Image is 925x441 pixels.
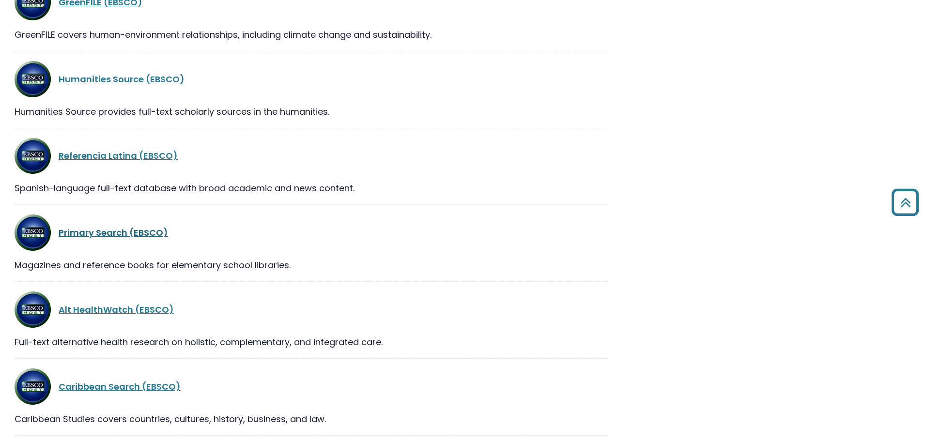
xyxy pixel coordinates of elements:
[15,335,608,349] div: Full-text alternative health research on holistic, complementary, and integrated care.
[15,182,608,195] div: Spanish-language full-text database with broad academic and news content.
[59,380,181,393] a: Caribbean Search (EBSCO)
[59,73,185,85] a: Humanities Source (EBSCO)
[59,150,178,162] a: Referencia Latina (EBSCO)
[59,227,168,239] a: Primary Search (EBSCO)
[15,412,608,426] div: Caribbean Studies covers countries, cultures, history, business, and law.
[15,105,608,118] div: Humanities Source provides full-text scholarly sources in the humanities.
[15,259,608,272] div: Magazines and reference books for elementary school libraries.
[59,304,174,316] a: Alt HealthWatch (EBSCO)
[15,28,608,41] div: GreenFILE covers human-environment relationships, including climate change and sustainability.
[888,193,923,211] a: Back to Top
